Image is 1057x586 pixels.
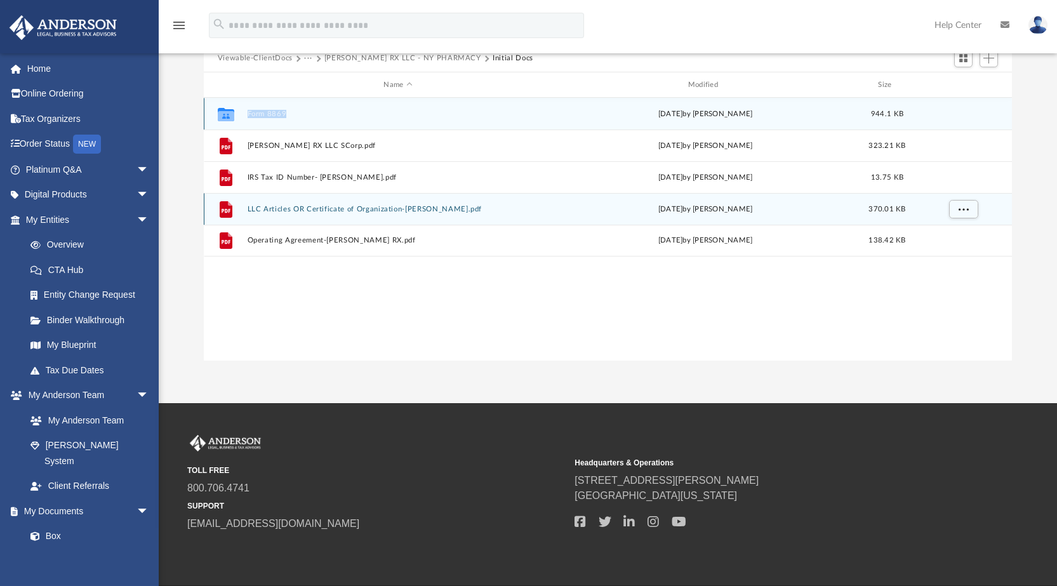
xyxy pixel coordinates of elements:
span: 138.42 KB [868,237,905,244]
div: [DATE] by [PERSON_NAME] [554,140,856,152]
a: Platinum Q&Aarrow_drop_down [9,157,168,182]
a: [STREET_ADDRESS][PERSON_NAME] [575,475,759,486]
a: My Anderson Team [18,408,156,433]
a: Box [18,524,156,549]
button: Form 8869 [247,110,548,118]
div: Name [246,79,548,91]
a: [EMAIL_ADDRESS][DOMAIN_NAME] [187,518,359,529]
a: Entity Change Request [18,283,168,308]
button: Add [980,50,999,67]
a: [PERSON_NAME] System [18,433,162,474]
div: [DATE] by [PERSON_NAME] [554,172,856,183]
a: Tax Organizers [9,106,168,131]
img: User Pic [1028,16,1047,34]
span: arrow_drop_down [136,383,162,409]
button: Switch to Grid View [954,50,973,67]
a: My Entitiesarrow_drop_down [9,207,168,232]
a: Online Ordering [9,81,168,107]
button: ··· [304,53,312,64]
a: Tax Due Dates [18,357,168,383]
span: arrow_drop_down [136,182,162,208]
a: [GEOGRAPHIC_DATA][US_STATE] [575,490,737,501]
span: arrow_drop_down [136,207,162,233]
a: My Anderson Teamarrow_drop_down [9,383,162,408]
a: Home [9,56,168,81]
a: CTA Hub [18,257,168,283]
i: search [212,17,226,31]
small: SUPPORT [187,500,566,512]
a: menu [171,24,187,33]
a: 800.706.4741 [187,483,249,493]
span: 370.01 KB [868,206,905,213]
span: 323.21 KB [868,142,905,149]
small: TOLL FREE [187,465,566,476]
div: [DATE] by [PERSON_NAME] [554,204,856,215]
a: My Blueprint [18,333,162,358]
button: Operating Agreement-[PERSON_NAME] RX.pdf [247,237,548,245]
span: arrow_drop_down [136,157,162,183]
button: Initial Docs [493,53,533,64]
button: LLC Articles OR Certificate of Organization-[PERSON_NAME].pdf [247,205,548,213]
button: IRS Tax ID Number- [PERSON_NAME].pdf [247,173,548,182]
span: 13.75 KB [871,174,903,181]
div: id [209,79,241,91]
div: id [918,79,1007,91]
a: Order StatusNEW [9,131,168,157]
div: [DATE] by [PERSON_NAME] [554,235,856,246]
small: Headquarters & Operations [575,457,953,469]
button: More options [948,200,978,219]
i: menu [171,18,187,33]
a: My Documentsarrow_drop_down [9,498,162,524]
div: [DATE] by [PERSON_NAME] [554,109,856,120]
button: [PERSON_NAME] RX LLC SCorp.pdf [247,142,548,150]
div: Size [861,79,912,91]
button: Viewable-ClientDocs [218,53,293,64]
div: Modified [554,79,856,91]
div: NEW [73,135,101,154]
a: Client Referrals [18,474,162,499]
img: Anderson Advisors Platinum Portal [6,15,121,40]
button: [PERSON_NAME] RX LLC - NY PHARMACY [324,53,481,64]
a: Overview [18,232,168,258]
a: Digital Productsarrow_drop_down [9,182,168,208]
a: Binder Walkthrough [18,307,168,333]
div: grid [204,98,1013,361]
span: 944.1 KB [871,110,903,117]
span: arrow_drop_down [136,498,162,524]
img: Anderson Advisors Platinum Portal [187,435,263,451]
